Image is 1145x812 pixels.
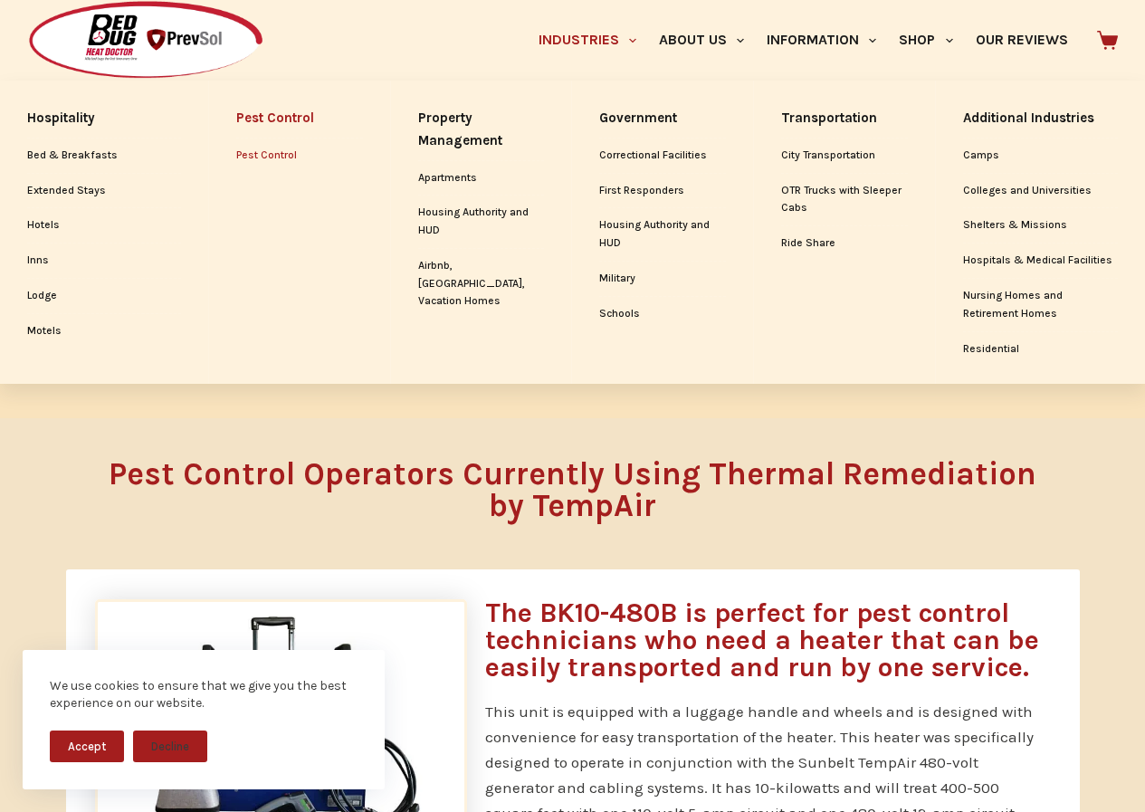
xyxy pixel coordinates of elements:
a: First Responders [599,174,726,208]
div: We use cookies to ensure that we give you the best experience on our website. [50,677,358,712]
a: Ride Share [781,226,908,261]
a: OTR Trucks with Sleeper Cabs [781,174,908,226]
a: Extended Stays [27,174,181,208]
a: Apartments [418,161,545,196]
a: Hospitals & Medical Facilities [963,244,1118,278]
a: Correctional Facilities [599,139,726,173]
a: Bed & Breakfasts [27,139,181,173]
a: Hotels [27,208,181,243]
button: Accept [50,731,124,762]
button: Decline [133,731,207,762]
a: Shelters & Missions [963,208,1118,243]
a: Airbnb, [GEOGRAPHIC_DATA], Vacation Homes [418,249,545,319]
a: Government [599,99,726,138]
a: Pest Control [236,139,363,173]
a: Motels [27,314,181,349]
a: City Transportation [781,139,908,173]
a: Colleges and Universities [963,174,1118,208]
a: Transportation [781,99,908,138]
a: Residential [963,332,1118,367]
a: Schools [599,297,726,331]
a: Lodge [27,279,181,313]
a: Housing Authority and HUD [418,196,545,248]
a: Additional Industries [963,99,1118,138]
a: Inns [27,244,181,278]
a: Housing Authority and HUD [599,208,726,261]
a: Nursing Homes and Retirement Homes [963,279,1118,331]
a: Property Management [418,99,545,160]
a: Hospitality [27,99,181,138]
a: Pest Control [236,99,363,138]
a: Camps [963,139,1118,173]
h3: The BK10-480B is perfect for pest control technicians who need a heater that can be easily transp... [485,599,1051,681]
h2: Pest Control Operators Currently Using Thermal Remediation by TempAir [96,458,1049,521]
a: Military [599,262,726,296]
